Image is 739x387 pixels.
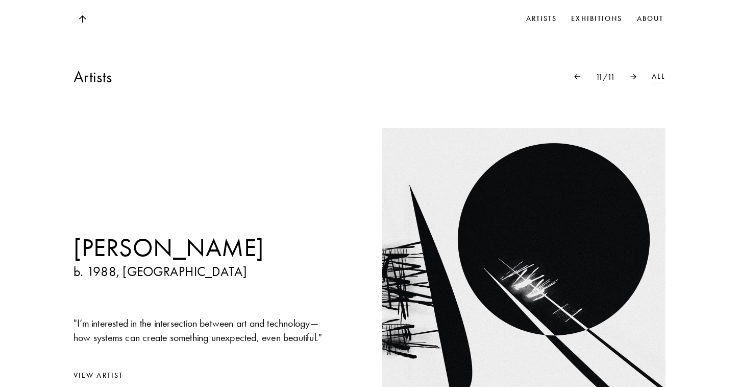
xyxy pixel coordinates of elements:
[574,74,580,79] img: Arrow Pointer
[524,11,559,27] a: Artists
[73,264,332,280] p: b. 1988, [GEOGRAPHIC_DATA]
[73,316,332,345] div: " I’m interested in the intersection between art and technology—how systems can create something ...
[596,72,615,83] p: 11 / 11
[630,74,636,79] img: Arrow Pointer
[635,11,666,27] a: About
[73,66,112,87] h3: Artists
[73,370,332,381] a: View Artist
[79,15,86,23] img: Top
[73,232,332,264] a: [PERSON_NAME]
[652,71,666,82] a: All
[569,11,624,27] a: Exhibitions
